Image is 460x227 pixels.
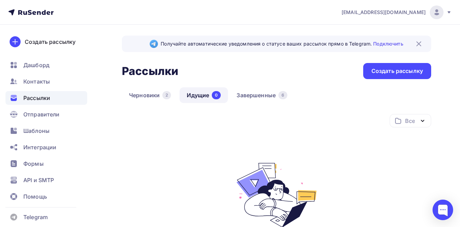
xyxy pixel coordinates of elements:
span: Рассылки [23,94,50,102]
a: Рассылки [5,91,87,105]
span: Дашборд [23,61,49,69]
span: Интеграции [23,143,56,151]
div: 6 [278,91,287,99]
span: Формы [23,160,44,168]
a: Идущие0 [180,87,228,103]
div: 0 [212,91,221,99]
span: Получайте автоматические уведомления о статусе ваших рассылок прямо в Telegram. [161,40,403,47]
img: Telegram [150,40,158,48]
h2: Рассылки [122,64,178,78]
span: Помощь [23,192,47,201]
span: Шаблоны [23,127,49,135]
button: Все [390,114,431,127]
a: Отправители [5,108,87,121]
a: Подключить [373,41,403,47]
a: [EMAIL_ADDRESS][DOMAIN_NAME] [342,5,452,19]
span: [EMAIL_ADDRESS][DOMAIN_NAME] [342,9,426,16]
span: Контакты [23,77,50,86]
a: Формы [5,157,87,171]
a: Шаблоны [5,124,87,138]
span: Отправители [23,110,60,118]
div: Создать рассылку [371,67,423,75]
a: Черновики2 [122,87,178,103]
div: 2 [162,91,171,99]
span: API и SMTP [23,176,54,184]
a: Завершенные6 [229,87,295,103]
div: Создать рассылку [25,38,76,46]
span: Telegram [23,213,48,221]
a: Контакты [5,75,87,88]
a: Дашборд [5,58,87,72]
div: Все [405,117,415,125]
